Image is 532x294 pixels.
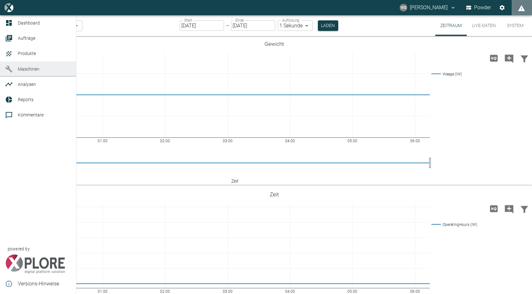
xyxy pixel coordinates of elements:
label: Start [184,17,192,23]
a: new /analyses/list/0 [66,82,71,87]
span: Maschinen [18,66,39,72]
p: – [226,22,229,29]
button: Daten filtern [517,50,532,66]
span: Hohe Auflösung [486,205,501,211]
label: Auflösung [282,17,299,23]
span: Dashboard [18,20,40,25]
label: Ende [235,17,244,23]
button: Daten filtern [517,200,532,217]
span: powered by [8,246,30,252]
button: Powder [465,2,493,13]
button: Kommentar hinzufügen [501,50,517,66]
div: WS [400,4,407,11]
span: Produkte [18,51,36,56]
button: Einstellungen [496,2,508,13]
button: Kommentar hinzufügen [501,200,517,217]
span: Versions-Hinweise [18,280,71,288]
input: DD.MM.YYYY [180,20,224,31]
span: Analysen [18,82,36,87]
span: Hohe Auflösung [486,55,501,61]
img: logo [4,3,13,12]
span: Kommentare [18,112,44,117]
button: System [501,15,529,36]
button: wolfgang.schneider@kansaihelios-cws.de [399,2,457,13]
a: new /machines [66,67,71,72]
span: Aufträge [18,36,35,41]
button: Live-Daten [467,15,501,36]
button: Laden [318,20,338,31]
img: Xplore Logo [5,255,65,274]
button: Zeitraum [435,15,467,36]
input: DD.MM.YYYY [231,20,275,31]
div: 1 Sekunde [278,20,313,31]
span: Reports [18,97,33,102]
